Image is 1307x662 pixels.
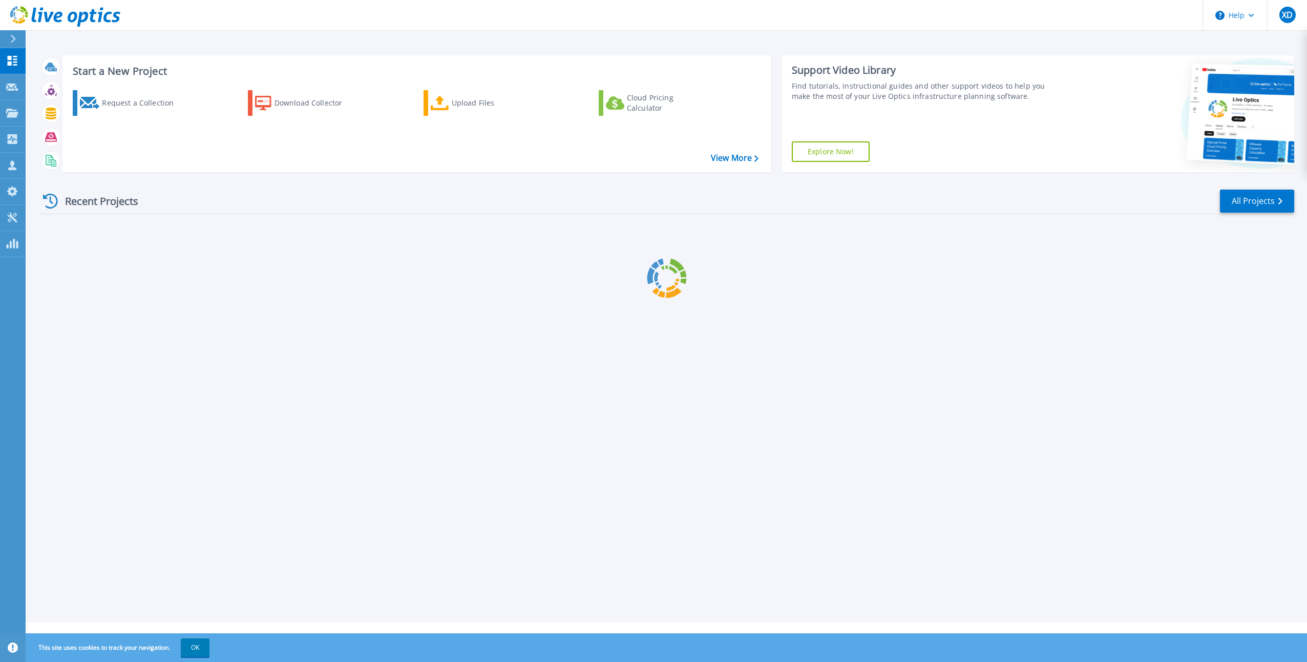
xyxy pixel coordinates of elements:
[424,90,538,116] a: Upload Files
[73,66,758,77] h3: Start a New Project
[181,638,209,657] button: OK
[1220,190,1294,213] a: All Projects
[792,64,1057,77] div: Support Video Library
[73,90,187,116] a: Request a Collection
[1282,11,1293,19] span: XD
[28,638,209,657] span: This site uses cookies to track your navigation.
[39,189,152,214] div: Recent Projects
[102,93,184,113] div: Request a Collection
[792,141,870,162] a: Explore Now!
[627,93,709,113] div: Cloud Pricing Calculator
[452,93,534,113] div: Upload Files
[275,93,356,113] div: Download Collector
[711,153,758,163] a: View More
[599,90,713,116] a: Cloud Pricing Calculator
[792,81,1057,101] div: Find tutorials, instructional guides and other support videos to help you make the most of your L...
[248,90,362,116] a: Download Collector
